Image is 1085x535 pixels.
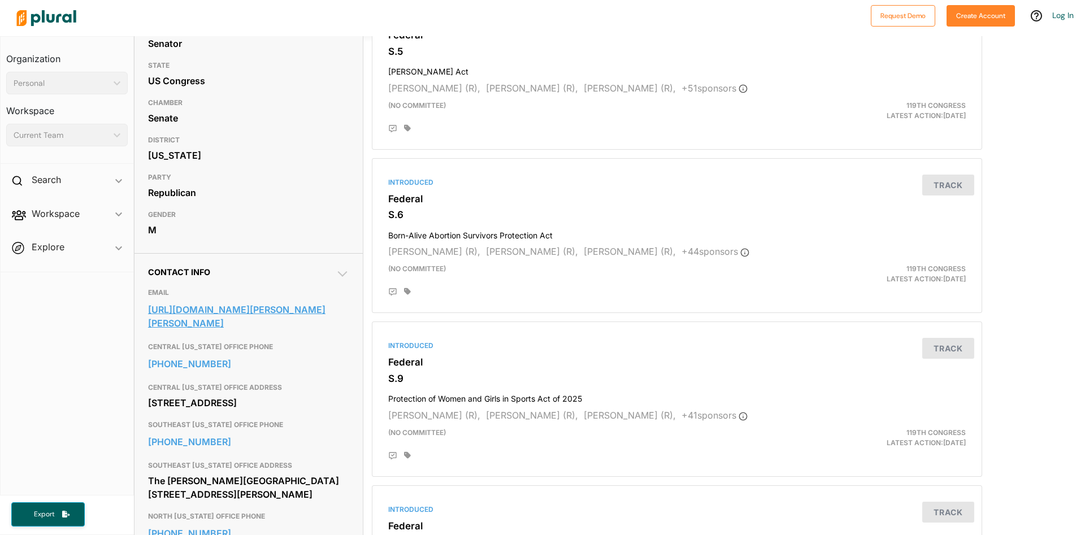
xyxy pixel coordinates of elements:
[148,171,349,184] h3: PARTY
[947,9,1015,21] a: Create Account
[682,82,748,94] span: + 51 sponsor s
[380,101,776,121] div: (no committee)
[388,373,966,384] h3: S.9
[388,225,966,241] h4: Born-Alive Abortion Survivors Protection Act
[388,410,480,421] span: [PERSON_NAME] (R),
[776,264,974,284] div: Latest Action: [DATE]
[388,356,966,368] h3: Federal
[388,193,966,205] h3: Federal
[148,381,349,394] h3: CENTRAL [US_STATE] OFFICE ADDRESS
[388,82,480,94] span: [PERSON_NAME] (R),
[388,246,480,257] span: [PERSON_NAME] (R),
[906,264,966,273] span: 119th Congress
[148,286,349,299] h3: EMAIL
[148,133,349,147] h3: DISTRICT
[388,504,966,515] div: Introduced
[486,82,578,94] span: [PERSON_NAME] (R),
[6,94,128,119] h3: Workspace
[148,221,349,238] div: M
[6,42,128,67] h3: Organization
[148,59,349,72] h3: STATE
[14,77,109,89] div: Personal
[388,389,966,404] h4: Protection of Women and Girls in Sports Act of 2025
[584,246,676,257] span: [PERSON_NAME] (R),
[388,520,966,532] h3: Federal
[584,410,676,421] span: [PERSON_NAME] (R),
[148,96,349,110] h3: CHAMBER
[388,177,966,188] div: Introduced
[486,410,578,421] span: [PERSON_NAME] (R),
[584,82,676,94] span: [PERSON_NAME] (R),
[776,101,974,121] div: Latest Action: [DATE]
[388,288,397,297] div: Add Position Statement
[404,288,411,295] div: Add tags
[148,147,349,164] div: [US_STATE]
[148,433,349,450] a: [PHONE_NUMBER]
[380,428,776,448] div: (no committee)
[486,246,578,257] span: [PERSON_NAME] (R),
[906,101,966,110] span: 119th Congress
[922,338,974,359] button: Track
[148,340,349,354] h3: CENTRAL [US_STATE] OFFICE PHONE
[776,428,974,448] div: Latest Action: [DATE]
[32,173,61,186] h2: Search
[380,264,776,284] div: (no committee)
[922,175,974,195] button: Track
[148,355,349,372] a: [PHONE_NUMBER]
[14,129,109,141] div: Current Team
[388,62,966,77] h4: [PERSON_NAME] Act
[148,394,349,411] div: [STREET_ADDRESS]
[148,110,349,127] div: Senate
[388,46,966,57] h3: S.5
[388,209,966,220] h3: S.6
[148,35,349,52] div: Senator
[682,246,749,257] span: + 44 sponsor s
[404,451,411,459] div: Add tags
[388,124,397,133] div: Add Position Statement
[148,208,349,221] h3: GENDER
[1052,10,1074,20] a: Log In
[906,428,966,437] span: 119th Congress
[871,9,935,21] a: Request Demo
[148,472,349,503] div: The [PERSON_NAME][GEOGRAPHIC_DATA] [STREET_ADDRESS][PERSON_NAME]
[11,502,85,527] button: Export
[682,410,748,421] span: + 41 sponsor s
[148,267,210,277] span: Contact Info
[947,5,1015,27] button: Create Account
[922,502,974,523] button: Track
[148,418,349,432] h3: SOUTHEAST [US_STATE] OFFICE PHONE
[148,184,349,201] div: Republican
[404,124,411,132] div: Add tags
[388,451,397,460] div: Add Position Statement
[148,459,349,472] h3: SOUTHEAST [US_STATE] OFFICE ADDRESS
[148,72,349,89] div: US Congress
[388,341,966,351] div: Introduced
[148,301,349,332] a: [URL][DOMAIN_NAME][PERSON_NAME][PERSON_NAME]
[871,5,935,27] button: Request Demo
[148,510,349,523] h3: NORTH [US_STATE] OFFICE PHONE
[26,510,62,519] span: Export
